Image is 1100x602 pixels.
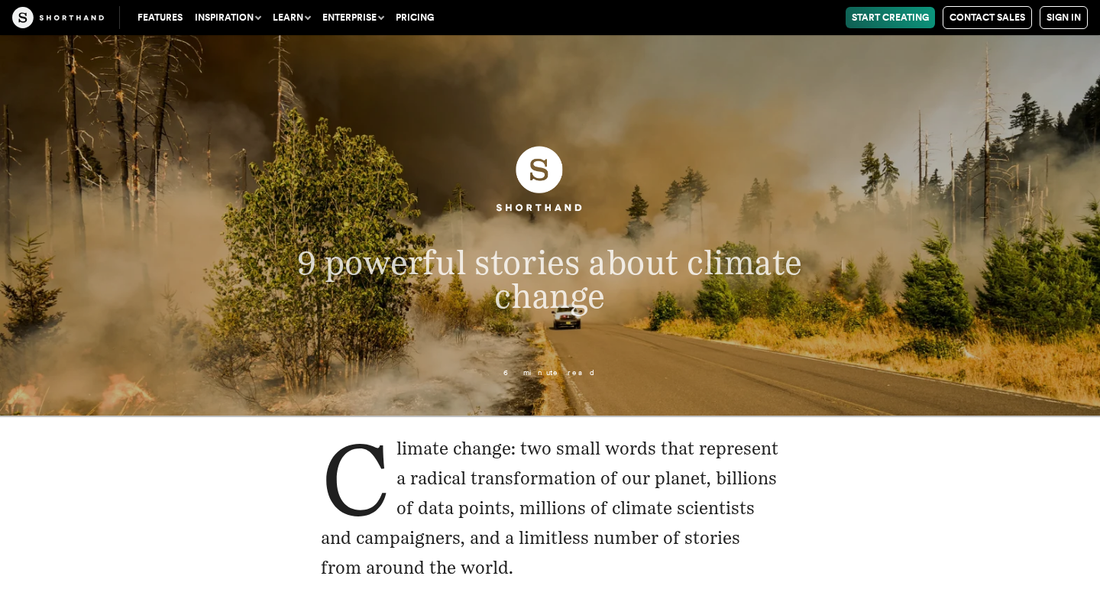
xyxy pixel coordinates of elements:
a: Start Creating [846,7,935,28]
a: Pricing [390,7,440,28]
a: Sign in [1040,6,1088,29]
p: 6 minute read [247,368,852,377]
a: Contact Sales [943,6,1032,29]
button: Enterprise [316,7,390,28]
a: Features [131,7,189,28]
span: 9 powerful stories about climate change [297,242,803,316]
button: Inspiration [189,7,267,28]
img: The Craft [12,7,104,28]
button: Learn [267,7,316,28]
p: Climate change: two small words that represent a radical transformation of our planet, billions o... [321,434,779,583]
